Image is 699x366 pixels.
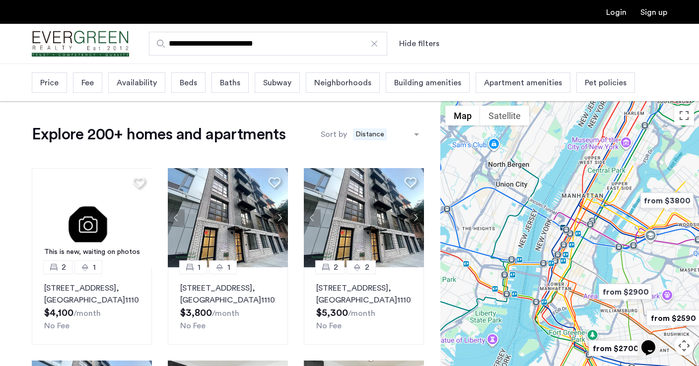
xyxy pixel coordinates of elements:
span: Apartment amenities [484,77,562,89]
button: Previous apartment [304,209,321,226]
span: 1 [227,261,230,273]
span: Price [40,77,59,89]
a: 11[STREET_ADDRESS], [GEOGRAPHIC_DATA]11101No Fee [168,267,288,345]
span: Pet policies [585,77,627,89]
span: 2 [365,261,369,273]
a: Cazamio Logo [32,25,129,62]
img: 218_638615086190156582.jpeg [304,168,424,267]
button: Show or hide filters [399,38,439,50]
span: No Fee [44,322,70,330]
span: Neighborhoods [314,77,371,89]
span: 1 [198,261,201,273]
span: $3,800 [180,308,212,318]
a: 21[STREET_ADDRESS], [GEOGRAPHIC_DATA]11102No Fee [32,267,152,345]
span: Baths [220,77,240,89]
span: $5,300 [316,308,348,318]
input: Apartment Search [149,32,387,56]
sub: /month [73,309,101,317]
button: Show satellite imagery [480,106,529,125]
p: [STREET_ADDRESS] 11101 [180,282,276,306]
sub: /month [348,309,375,317]
span: $4,100 [44,308,73,318]
ng-select: sort-apartment [349,125,424,143]
span: Availability [117,77,157,89]
div: from $3800 [636,189,698,212]
div: from $2900 [595,281,656,303]
sub: /month [212,309,239,317]
div: from $2700 [585,337,646,360]
img: logo [32,25,129,62]
span: No Fee [180,322,206,330]
span: Distance [353,128,387,140]
h1: Explore 200+ homes and apartments [32,124,285,144]
span: 2 [334,261,338,273]
span: 1 [93,261,96,273]
a: Login [606,8,627,16]
p: [STREET_ADDRESS] 11101 [316,282,412,306]
span: Subway [263,77,291,89]
p: [STREET_ADDRESS] 11102 [44,282,140,306]
button: Toggle fullscreen view [674,106,694,125]
span: Fee [81,77,94,89]
button: Previous apartment [168,209,185,226]
img: 218_638615086190156582.jpeg [168,168,288,267]
span: 2 [62,261,66,273]
button: Show street map [445,106,480,125]
div: This is new, waiting on photos [37,247,147,257]
button: Next apartment [407,209,424,226]
a: 22[STREET_ADDRESS], [GEOGRAPHIC_DATA]11101No Fee [304,267,424,345]
label: Sort by [321,128,347,140]
span: No Fee [316,322,342,330]
button: Map camera controls [674,336,694,356]
img: 3.gif [32,168,152,267]
a: Registration [640,8,667,16]
a: This is new, waiting on photos [32,168,152,267]
span: Beds [180,77,197,89]
button: Next apartment [271,209,288,226]
span: Building amenities [394,77,461,89]
iframe: chat widget [637,326,669,356]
